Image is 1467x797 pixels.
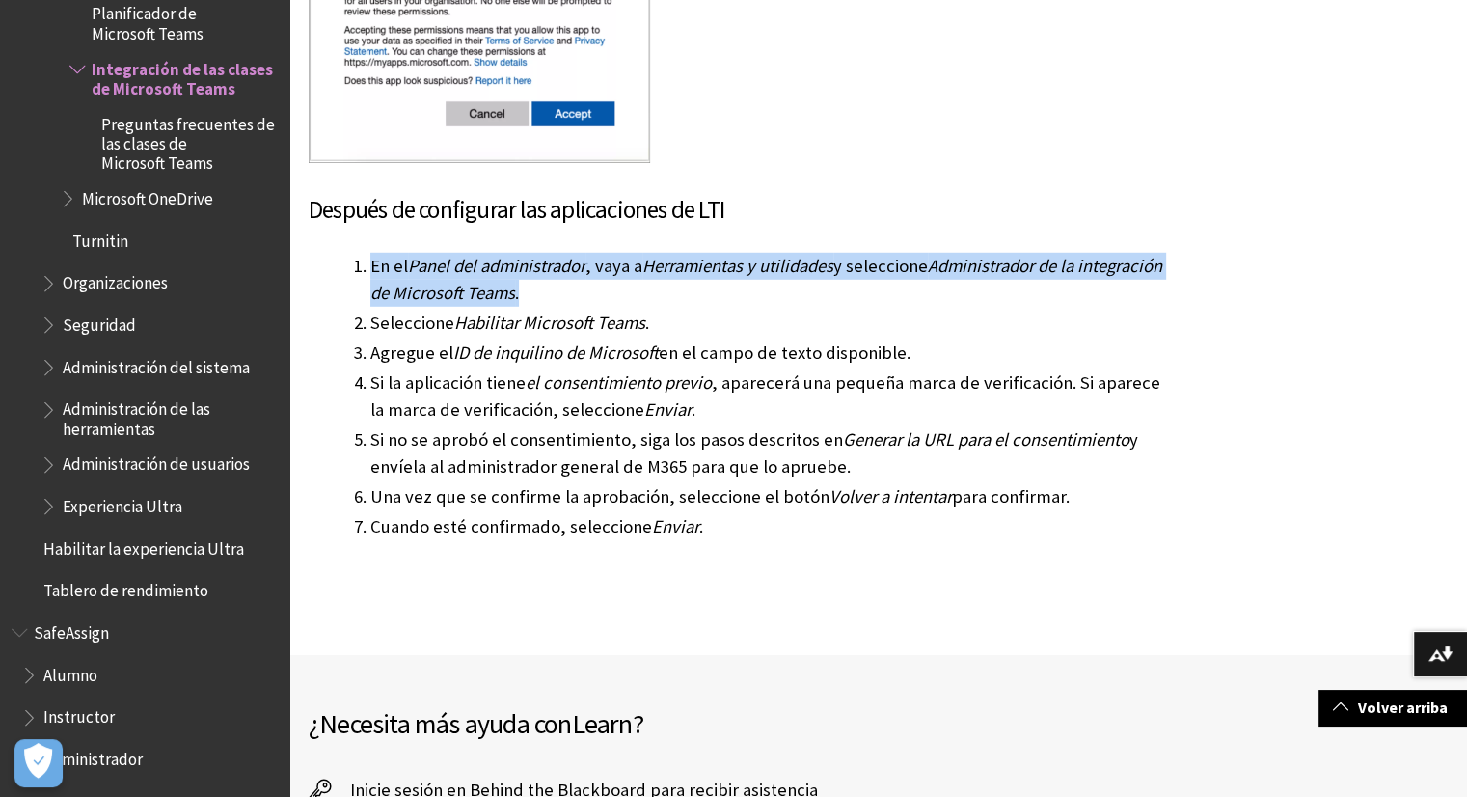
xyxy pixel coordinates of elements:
[14,739,63,787] button: Abrir preferencias
[63,394,276,439] span: Administración de las herramientas
[43,533,244,559] span: Habilitar la experiencia Ultra
[370,370,1162,424] li: Si la aplicación tiene , aparecerá una pequeña marca de verificación. Si aparece la marca de veri...
[34,617,109,643] span: SafeAssign
[843,428,1129,451] span: Generar la URL para el consentimiento
[454,312,645,334] span: Habilitar Microsoft Teams
[101,108,276,173] span: Preguntas frecuentes de las clases de Microsoft Teams
[572,706,633,741] span: Learn
[644,398,692,421] span: Enviar
[370,310,1162,337] li: Seleccione .
[82,182,213,208] span: Microsoft OneDrive
[63,490,182,516] span: Experiencia Ultra
[43,659,97,685] span: Alumno
[12,617,278,776] nav: Book outline for Blackboard SafeAssign
[408,255,585,277] span: Panel del administrador
[43,701,115,728] span: Instructor
[63,267,168,293] span: Organizaciones
[63,449,250,475] span: Administración de usuarios
[43,575,208,601] span: Tablero de rendimiento
[63,351,250,377] span: Administración del sistema
[309,703,879,744] h2: ¿Necesita más ayuda con ?
[370,483,1162,510] li: Una vez que se confirme la aprobación, seleccione el botón para confirmar.
[72,225,128,251] span: Turnitin
[1318,690,1467,726] a: Volver arriba
[526,371,712,394] span: el consentimiento previo
[642,255,833,277] span: Herramientas y utilidades
[370,340,1162,367] li: Agregue el en el campo de texto disponible.
[652,515,699,537] span: Enviar
[453,342,659,364] span: ID de inquilino de Microsoft
[370,426,1162,481] li: Si no se aprobó el consentimiento, siga los pasos descritos en y envíela al administrador general...
[43,743,143,769] span: Administrador
[92,53,276,98] span: Integración de las clases de Microsoft Teams
[309,192,1162,229] h3: Después de configurar las aplicaciones de LTI
[63,309,136,335] span: Seguridad
[829,485,952,508] span: Volver a intentar
[370,253,1162,307] li: En el , vaya a y seleccione .
[370,513,1162,540] li: Cuando esté confirmado, seleccione .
